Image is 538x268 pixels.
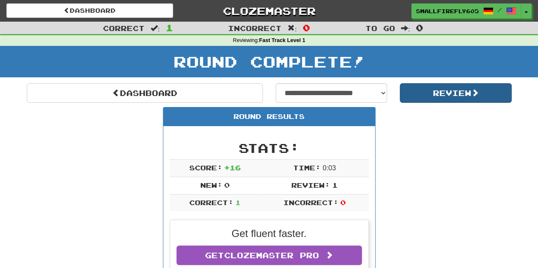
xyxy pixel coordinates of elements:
span: Clozemaster Pro [224,251,319,260]
span: : [401,25,410,32]
span: Score: [189,164,222,172]
span: 1 [235,198,241,206]
span: + 16 [224,164,241,172]
h2: Stats: [170,141,369,155]
span: : [288,25,297,32]
span: 1 [332,181,338,189]
strong: Fast Track Level 1 [259,37,305,43]
span: Correct [103,24,145,32]
span: / [498,7,502,13]
span: New: [200,181,222,189]
span: Correct: [189,198,233,206]
span: Incorrect: [283,198,339,206]
span: 0 [416,23,423,33]
a: Clozemaster [186,3,353,18]
button: Review [400,83,512,103]
span: 0 : 0 3 [323,164,336,172]
a: SmallFirefly6053 / [411,3,521,19]
span: SmallFirefly6053 [416,7,479,15]
span: 0 [303,23,310,33]
h1: Round Complete! [3,53,535,70]
span: Incorrect [228,24,282,32]
p: Get fluent faster. [176,226,362,241]
span: 0 [224,181,230,189]
div: Round Results [163,107,375,126]
span: 1 [166,23,173,33]
span: 0 [340,198,346,206]
span: : [151,25,160,32]
a: Dashboard [6,3,173,18]
span: Time: [293,164,321,172]
a: Dashboard [27,83,263,103]
a: GetClozemaster Pro [176,245,362,265]
span: To go [365,24,395,32]
span: Review: [291,181,330,189]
